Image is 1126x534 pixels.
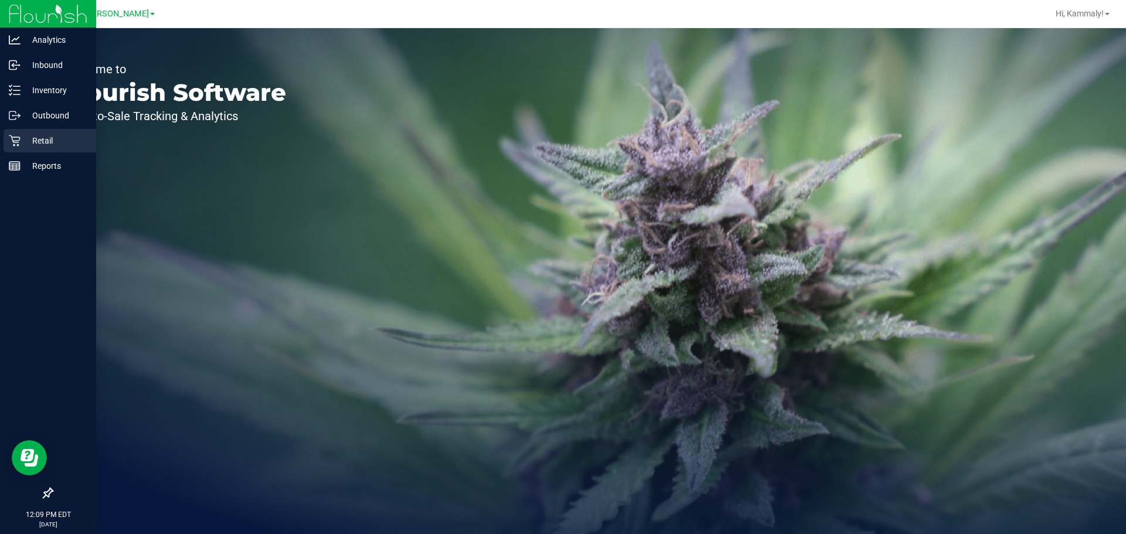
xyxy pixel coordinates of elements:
[9,59,21,71] inline-svg: Inbound
[21,33,91,47] p: Analytics
[9,160,21,172] inline-svg: Reports
[21,134,91,148] p: Retail
[9,34,21,46] inline-svg: Analytics
[9,135,21,147] inline-svg: Retail
[63,81,286,104] p: Flourish Software
[1056,9,1104,18] span: Hi, Kammaly!
[12,440,47,475] iframe: Resource center
[84,9,149,19] span: [PERSON_NAME]
[21,159,91,173] p: Reports
[5,509,91,520] p: 12:09 PM EDT
[21,83,91,97] p: Inventory
[63,110,286,122] p: Seed-to-Sale Tracking & Analytics
[21,58,91,72] p: Inbound
[9,84,21,96] inline-svg: Inventory
[21,108,91,123] p: Outbound
[9,110,21,121] inline-svg: Outbound
[5,520,91,529] p: [DATE]
[63,63,286,75] p: Welcome to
